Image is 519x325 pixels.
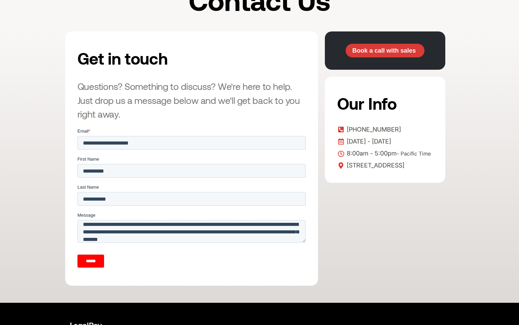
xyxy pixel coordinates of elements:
[77,128,306,273] iframe: Form 0
[345,124,401,135] span: [PHONE_NUMBER]
[77,79,306,121] h3: Questions? Something to discuss? We're here to help. Just drop us a message below and we'll get b...
[346,44,424,57] a: Book a call with sales
[337,124,433,135] a: [PHONE_NUMBER]
[345,160,404,171] span: [STREET_ADDRESS]
[352,48,416,54] span: Book a call with sales
[345,136,391,147] span: [DATE] - [DATE]
[397,150,431,157] span: - Pacific Time
[337,89,431,118] h2: Our Info
[77,44,237,72] h2: Get in touch
[345,148,431,159] span: 8:00am - 5:00pm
